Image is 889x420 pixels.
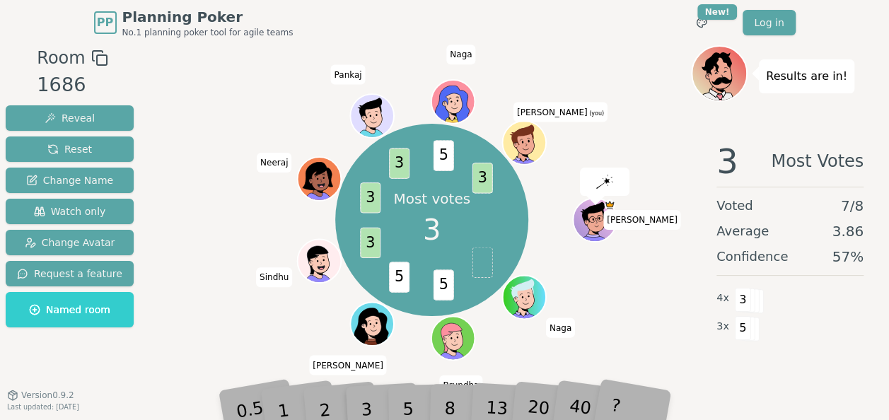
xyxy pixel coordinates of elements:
span: 3 [716,144,738,178]
button: Reveal [6,105,134,131]
a: Log in [743,10,795,35]
span: 3 x [716,319,729,334]
span: Version 0.9.2 [21,390,74,401]
a: PPPlanning PokerNo.1 planning poker tool for agile teams [94,7,294,38]
p: Most votes [393,189,470,209]
span: Voted [716,196,753,216]
span: Room [37,45,85,71]
span: 3 [735,288,751,312]
span: Reset [47,142,92,156]
span: Confidence [716,247,788,267]
span: Click to change your name [546,318,575,338]
button: Version0.9.2 [7,390,74,401]
span: 3 [472,163,492,193]
span: Click to change your name [513,103,608,122]
button: Request a feature [6,261,134,286]
span: 5 [389,262,409,292]
span: 3 [360,182,380,213]
span: 4 x [716,291,729,306]
span: Last updated: [DATE] [7,403,79,411]
span: 5 [433,140,453,170]
button: Change Avatar [6,230,134,255]
img: reveal [596,175,613,189]
span: Reveal [45,111,95,125]
span: 3 [389,148,409,178]
span: 5 [735,316,751,340]
span: Click to change your name [257,153,291,173]
span: 3 [423,209,441,251]
span: No.1 planning poker tool for agile teams [122,27,294,38]
span: Click to change your name [603,210,681,230]
span: Watch only [34,204,106,218]
span: Named room [29,303,110,317]
span: Most Votes [771,144,864,178]
span: Change Name [26,173,113,187]
span: 3.86 [832,221,864,241]
span: 57 % [832,247,864,267]
button: Watch only [6,199,134,224]
span: 3 [360,227,380,257]
span: Click to change your name [256,267,292,287]
button: Click to change your avatar [504,122,545,163]
span: Average [716,221,769,241]
div: New! [697,4,738,20]
span: Click to change your name [446,45,475,65]
span: 7 / 8 [841,196,864,216]
span: Click to change your name [330,65,365,85]
span: (you) [587,110,604,117]
span: Ankesh is the host [604,199,615,210]
span: Planning Poker [122,7,294,27]
button: Reset [6,136,134,162]
button: Named room [6,292,134,327]
span: Click to change your name [309,356,387,375]
button: New! [689,10,714,35]
span: 5 [433,269,453,300]
span: Request a feature [17,267,122,281]
div: 1686 [37,71,108,100]
p: Results are in! [766,66,847,86]
span: PP [97,14,113,31]
button: Change Name [6,168,134,193]
span: Change Avatar [25,235,115,250]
